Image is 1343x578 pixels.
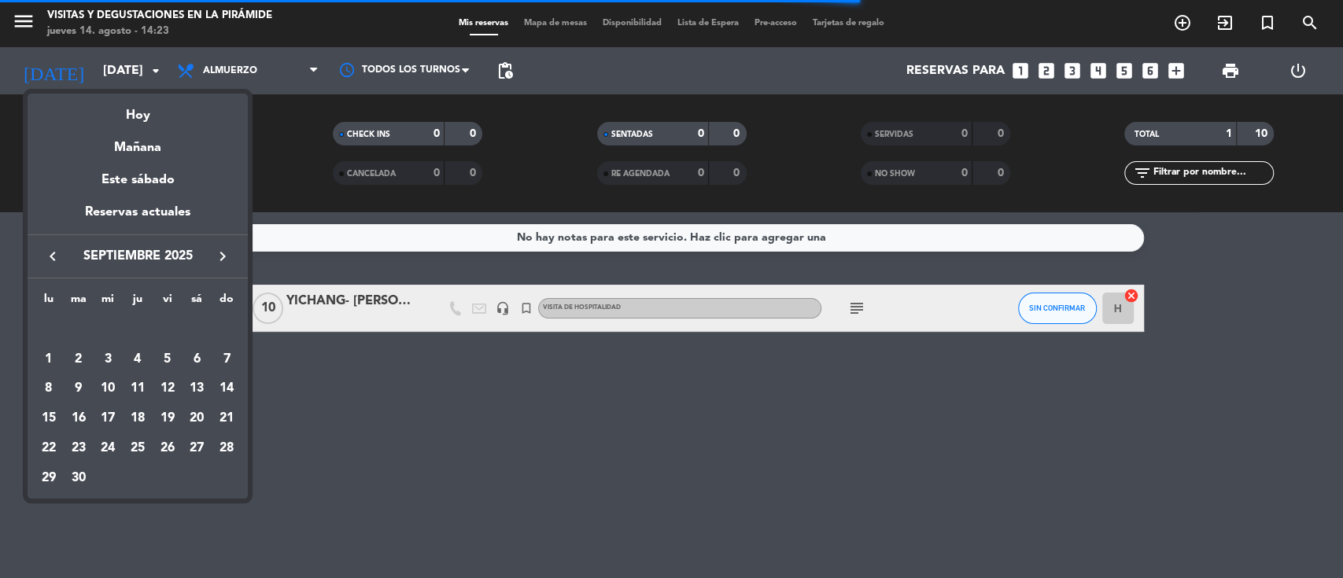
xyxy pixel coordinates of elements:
td: 20 de septiembre de 2025 [183,403,212,433]
th: miércoles [93,290,123,315]
td: 16 de septiembre de 2025 [64,403,94,433]
div: 4 [124,346,151,373]
th: sábado [183,290,212,315]
td: 30 de septiembre de 2025 [64,463,94,493]
i: keyboard_arrow_right [213,247,232,266]
span: septiembre 2025 [67,246,208,267]
div: 2 [65,346,92,373]
td: 15 de septiembre de 2025 [34,403,64,433]
td: 18 de septiembre de 2025 [123,403,153,433]
th: viernes [153,290,183,315]
td: 11 de septiembre de 2025 [123,374,153,404]
div: 8 [35,376,62,403]
th: domingo [212,290,242,315]
div: 26 [154,435,181,462]
div: 23 [65,435,92,462]
td: 12 de septiembre de 2025 [153,374,183,404]
div: 17 [94,405,121,432]
div: 9 [65,376,92,403]
div: 21 [213,405,240,432]
td: 19 de septiembre de 2025 [153,403,183,433]
td: SEP. [34,315,242,344]
td: 26 de septiembre de 2025 [153,433,183,463]
div: 27 [183,435,210,462]
div: 7 [213,346,240,373]
div: 16 [65,405,92,432]
td: 5 de septiembre de 2025 [153,344,183,374]
button: keyboard_arrow_left [39,246,67,267]
div: 29 [35,465,62,491]
div: Mañana [28,126,248,158]
div: Hoy [28,94,248,126]
td: 22 de septiembre de 2025 [34,433,64,463]
td: 4 de septiembre de 2025 [123,344,153,374]
td: 14 de septiembre de 2025 [212,374,242,404]
th: jueves [123,290,153,315]
div: Reservas actuales [28,202,248,234]
div: 24 [94,435,121,462]
td: 27 de septiembre de 2025 [183,433,212,463]
div: 5 [154,346,181,373]
div: 6 [183,346,210,373]
td: 23 de septiembre de 2025 [64,433,94,463]
div: 10 [94,376,121,403]
div: 11 [124,376,151,403]
div: 25 [124,435,151,462]
td: 8 de septiembre de 2025 [34,374,64,404]
td: 9 de septiembre de 2025 [64,374,94,404]
div: 13 [183,376,210,403]
td: 25 de septiembre de 2025 [123,433,153,463]
td: 29 de septiembre de 2025 [34,463,64,493]
div: 30 [65,465,92,491]
div: Este sábado [28,158,248,202]
div: 22 [35,435,62,462]
td: 24 de septiembre de 2025 [93,433,123,463]
td: 10 de septiembre de 2025 [93,374,123,404]
th: lunes [34,290,64,315]
td: 7 de septiembre de 2025 [212,344,242,374]
td: 1 de septiembre de 2025 [34,344,64,374]
td: 17 de septiembre de 2025 [93,403,123,433]
div: 18 [124,405,151,432]
div: 3 [94,346,121,373]
div: 19 [154,405,181,432]
td: 21 de septiembre de 2025 [212,403,242,433]
i: keyboard_arrow_left [43,247,62,266]
div: 1 [35,346,62,373]
td: 13 de septiembre de 2025 [183,374,212,404]
div: 28 [213,435,240,462]
td: 28 de septiembre de 2025 [212,433,242,463]
td: 6 de septiembre de 2025 [183,344,212,374]
th: martes [64,290,94,315]
div: 14 [213,376,240,403]
div: 20 [183,405,210,432]
td: 3 de septiembre de 2025 [93,344,123,374]
div: 15 [35,405,62,432]
div: 12 [154,376,181,403]
button: keyboard_arrow_right [208,246,237,267]
td: 2 de septiembre de 2025 [64,344,94,374]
